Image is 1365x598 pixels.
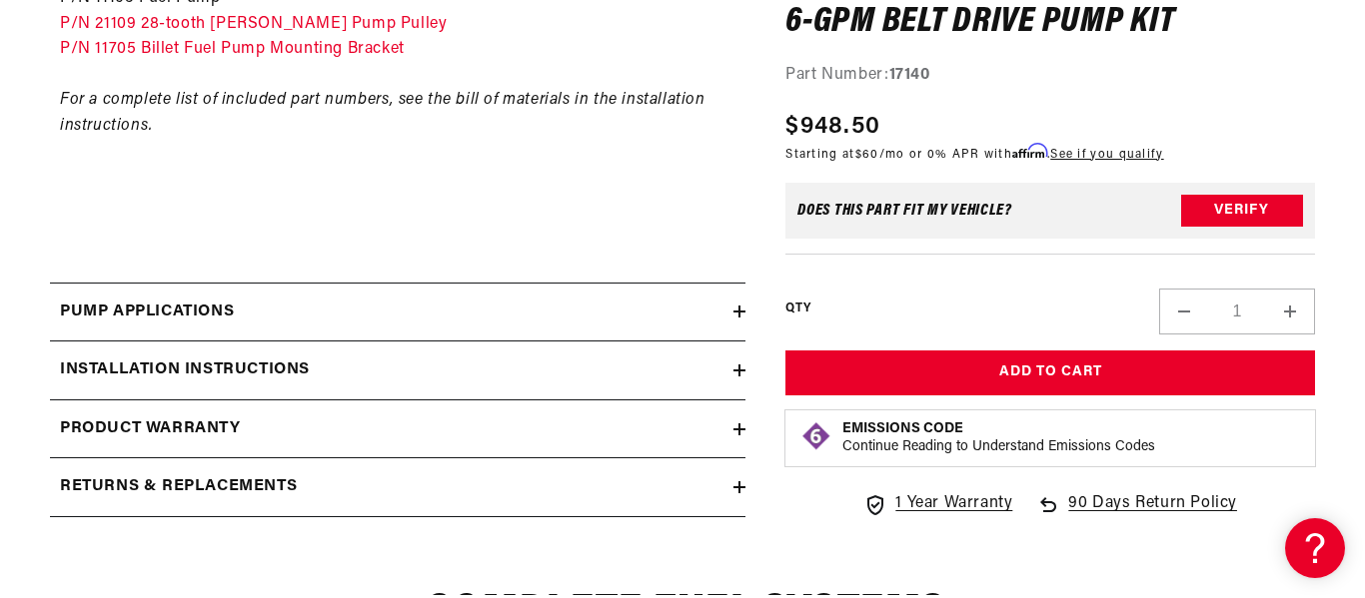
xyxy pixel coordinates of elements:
[785,300,810,317] label: QTY
[50,458,745,516] summary: Returns & replacements
[50,400,745,458] summary: Product warranty
[60,92,705,134] em: For a complete list of included part numbers, see the bill of materials in the installation instr...
[842,438,1155,456] p: Continue Reading to Understand Emissions Codes
[842,420,1155,456] button: Emissions CodeContinue Reading to Understand Emissions Codes
[60,357,310,383] h2: Installation Instructions
[889,67,930,83] strong: 17140
[785,7,1315,39] h1: 6-GPM Belt Drive Pump Kit
[1181,196,1303,228] button: Verify
[60,474,297,500] h2: Returns & replacements
[855,149,879,161] span: $60
[785,145,1163,164] p: Starting at /mo or 0% APR with .
[1068,491,1237,537] span: 90 Days Return Policy
[797,204,1012,220] div: Does This part fit My vehicle?
[1012,144,1047,159] span: Affirm
[785,109,880,145] span: $948.50
[60,41,405,57] a: P/N 11705 Billet Fuel Pump Mounting Bracket
[1050,149,1163,161] a: See if you qualify - Learn more about Affirm Financing (opens in modal)
[50,341,745,399] summary: Installation Instructions
[1036,491,1237,537] a: 90 Days Return Policy
[863,491,1012,517] a: 1 Year Warranty
[800,420,832,452] img: Emissions code
[60,16,447,32] a: P/N 21109 28-tooth [PERSON_NAME] Pump Pulley
[50,284,745,341] summary: Pump Applications
[60,416,241,442] h2: Product warranty
[785,351,1315,396] button: Add to Cart
[895,491,1012,517] span: 1 Year Warranty
[785,63,1315,89] div: Part Number:
[842,421,963,436] strong: Emissions Code
[60,299,234,325] h2: Pump Applications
